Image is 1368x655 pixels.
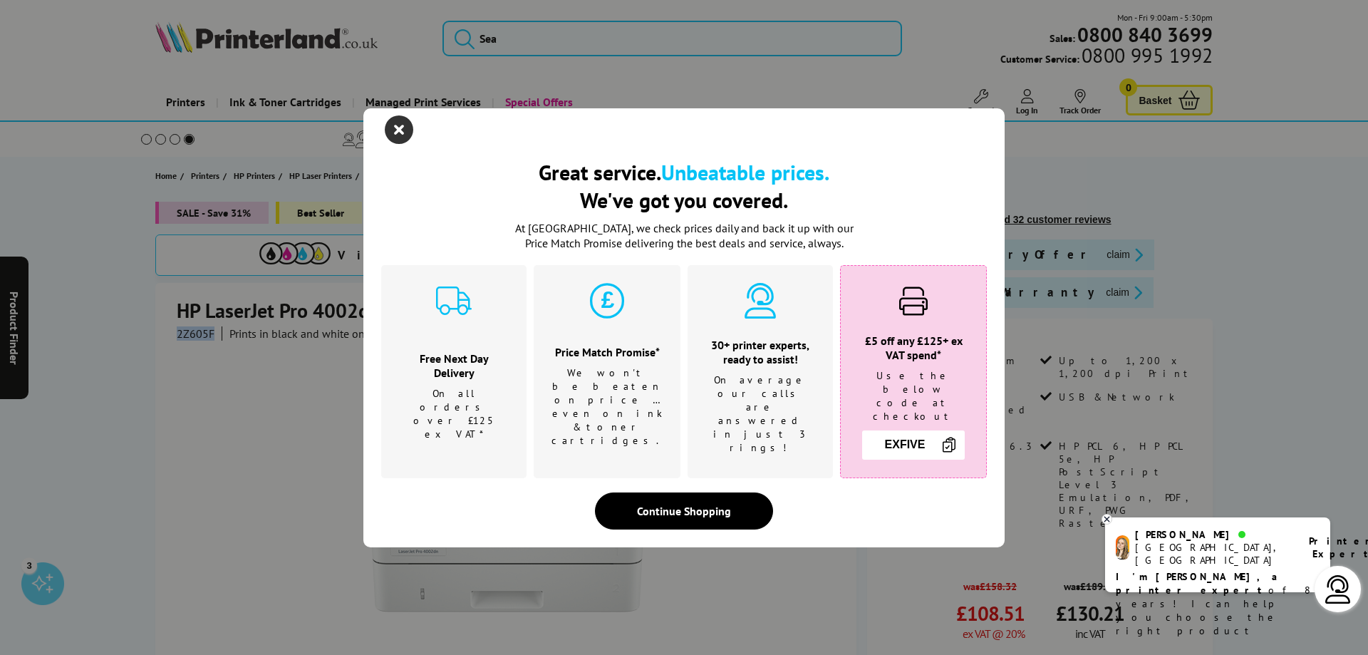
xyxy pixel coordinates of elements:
[1135,541,1291,567] div: [GEOGRAPHIC_DATA], [GEOGRAPHIC_DATA]
[859,369,968,423] p: Use the below code at checkout
[1324,575,1352,604] img: user-headset-light.svg
[705,338,815,366] h3: 30+ printer experts, ready to assist!
[399,387,509,441] p: On all orders over £125 ex VAT*
[661,158,829,186] b: Unbeatable prices.
[551,345,663,359] h3: Price Match Promise*
[859,334,968,362] h3: £5 off any £125+ ex VAT spend*
[506,221,862,251] p: At [GEOGRAPHIC_DATA], we check prices daily and back it up with our Price Match Promise deliverin...
[1116,535,1129,560] img: amy-livechat.png
[381,158,987,214] h2: Great service. We've got you covered.
[595,492,773,530] div: Continue Shopping
[705,373,815,455] p: On average our calls are answered in just 3 rings!
[551,366,663,448] p: We won't be beaten on price …even on ink & toner cartridges.
[1116,570,1282,597] b: I'm [PERSON_NAME], a printer expert
[1116,570,1320,638] p: of 8 years! I can help you choose the right product
[1135,528,1291,541] div: [PERSON_NAME]
[399,351,509,380] h3: Free Next Day Delivery
[742,283,778,319] img: expert-cyan.svg
[436,283,472,319] img: delivery-cyan.svg
[940,436,958,453] img: Copy Icon
[589,283,625,319] img: price-promise-cyan.svg
[388,119,410,140] button: close modal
